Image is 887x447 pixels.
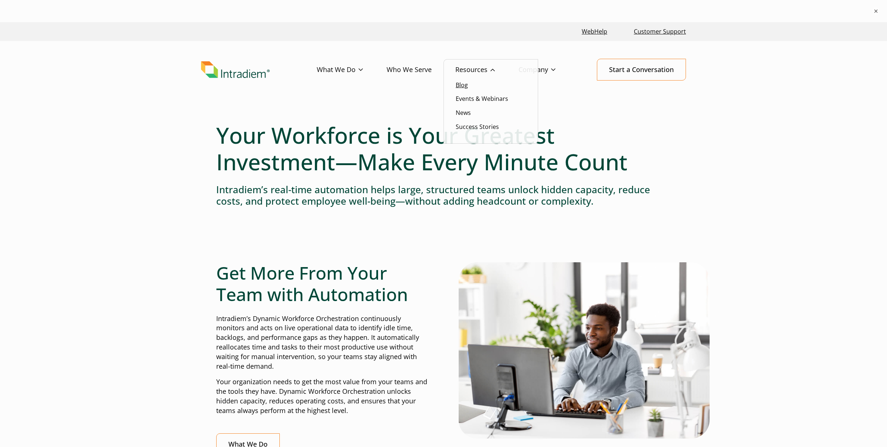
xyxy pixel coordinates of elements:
[201,61,317,78] a: Link to homepage of Intradiem
[317,59,387,81] a: What We Do
[455,59,519,81] a: Resources
[872,7,880,15] button: ×
[456,95,508,103] a: Events & Webinars
[456,81,468,89] a: Blog
[456,123,499,131] a: Success Stories
[519,59,579,81] a: Company
[216,377,428,416] p: Your organization needs to get the most value from your teams and the tools they have. Dynamic Wo...
[216,314,428,371] p: Intradiem’s Dynamic Workforce Orchestration continuously monitors and acts on live operational da...
[631,24,689,40] a: Customer Support
[216,184,671,207] h4: Intradiem’s real-time automation helps large, structured teams unlock hidden capacity, reduce cos...
[597,59,686,81] a: Start a Conversation
[459,262,710,438] img: Man typing on computer with real-time automation
[216,262,428,305] h2: Get More From Your Team with Automation
[216,122,671,175] h1: Your Workforce is Your Greatest Investment—Make Every Minute Count
[201,61,270,78] img: Intradiem
[456,109,471,117] a: News
[579,24,610,40] a: Link opens in a new window
[387,59,455,81] a: Who We Serve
